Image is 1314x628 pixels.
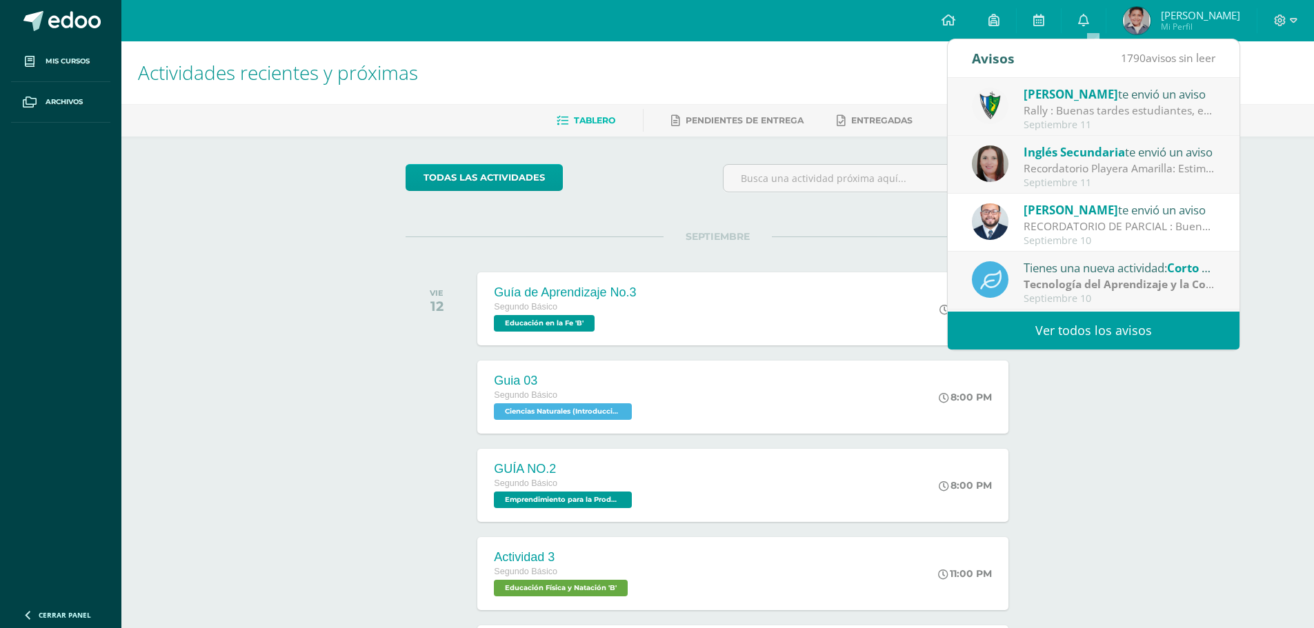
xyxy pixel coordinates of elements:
[1024,201,1215,219] div: te envió un aviso
[494,580,628,596] span: Educación Física y Natación 'B'
[430,298,444,314] div: 12
[494,492,632,508] span: Emprendimiento para la Productividad 'B'
[11,41,110,82] a: Mis cursos
[664,230,772,243] span: SEPTIEMBRE
[46,56,90,67] span: Mis cursos
[406,164,563,191] a: todas las Actividades
[1024,276,1215,292] div: | Zona
[1024,161,1215,176] div: Recordatorio Playera Amarilla: Estimados estudiantes: Les recuerdo que el día de mañana deben de ...
[1024,202,1118,218] span: [PERSON_NAME]
[972,203,1008,240] img: eaa624bfc361f5d4e8a554d75d1a3cf6.png
[972,88,1008,124] img: 9f174a157161b4ddbe12118a61fed988.png
[494,550,631,565] div: Actividad 3
[1121,50,1215,65] span: avisos sin leer
[939,303,992,315] div: 2:00 PM
[574,115,615,125] span: Tablero
[1024,85,1215,103] div: te envió un aviso
[1024,144,1125,160] span: Inglés Secundaria
[724,165,1029,192] input: Busca una actividad próxima aquí...
[1161,21,1240,32] span: Mi Perfil
[430,288,444,298] div: VIE
[948,312,1240,350] a: Ver todos los avisos
[494,390,557,400] span: Segundo Básico
[494,462,635,476] div: GUÍA NO.2
[938,567,992,580] div: 11:00 PM
[972,145,1008,182] img: 8af0450cf43d44e38c4a1497329761f3.png
[1024,219,1215,234] div: RECORDATORIO DE PARCIAL : Buenas tardes Jovenes, se les recuerda que mañana hay parcial. Estudien...
[494,478,557,488] span: Segundo Básico
[39,610,91,620] span: Cerrar panel
[494,403,632,420] span: Ciencias Naturales (Introducción a la Química) 'B'
[1024,143,1215,161] div: te envió un aviso
[1024,103,1215,119] div: Rally : Buenas tardes estudiantes, es un gusto saludarlos. Por este medio se informa que los jóve...
[851,115,913,125] span: Entregadas
[1024,235,1215,247] div: Septiembre 10
[1024,119,1215,131] div: Septiembre 11
[1167,260,1228,276] span: Corto No 2
[494,315,595,332] span: Educación en la Fe 'B'
[1161,8,1240,22] span: [PERSON_NAME]
[46,97,83,108] span: Archivos
[494,302,557,312] span: Segundo Básico
[1024,259,1215,276] div: Tienes una nueva actividad:
[11,82,110,123] a: Archivos
[972,39,1015,77] div: Avisos
[557,110,615,132] a: Tablero
[837,110,913,132] a: Entregadas
[494,567,557,576] span: Segundo Básico
[686,115,804,125] span: Pendientes de entrega
[939,479,992,492] div: 8:00 PM
[494,374,635,388] div: Guia 03
[138,59,418,85] span: Actividades recientes y próximas
[1024,293,1215,305] div: Septiembre 10
[494,285,636,300] div: Guía de Aprendizaje No.3
[1121,50,1146,65] span: 1790
[1123,7,1151,34] img: c22eef5e15fa7cb0b34353c312762fbd.png
[939,391,992,403] div: 8:00 PM
[1024,86,1118,102] span: [PERSON_NAME]
[1024,177,1215,189] div: Septiembre 11
[671,110,804,132] a: Pendientes de entrega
